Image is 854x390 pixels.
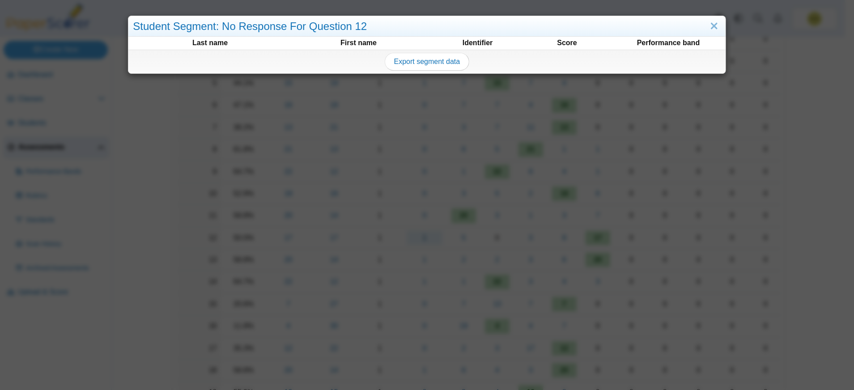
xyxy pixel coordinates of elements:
[285,38,433,48] th: First name
[612,38,725,48] th: Performance band
[523,38,612,48] th: Score
[707,19,721,34] a: Close
[128,16,725,37] div: Student Segment: No Response For Question 12
[136,38,284,48] th: Last name
[385,53,470,71] a: Export segment data
[433,38,522,48] th: Identifier
[394,58,460,65] span: Export segment data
